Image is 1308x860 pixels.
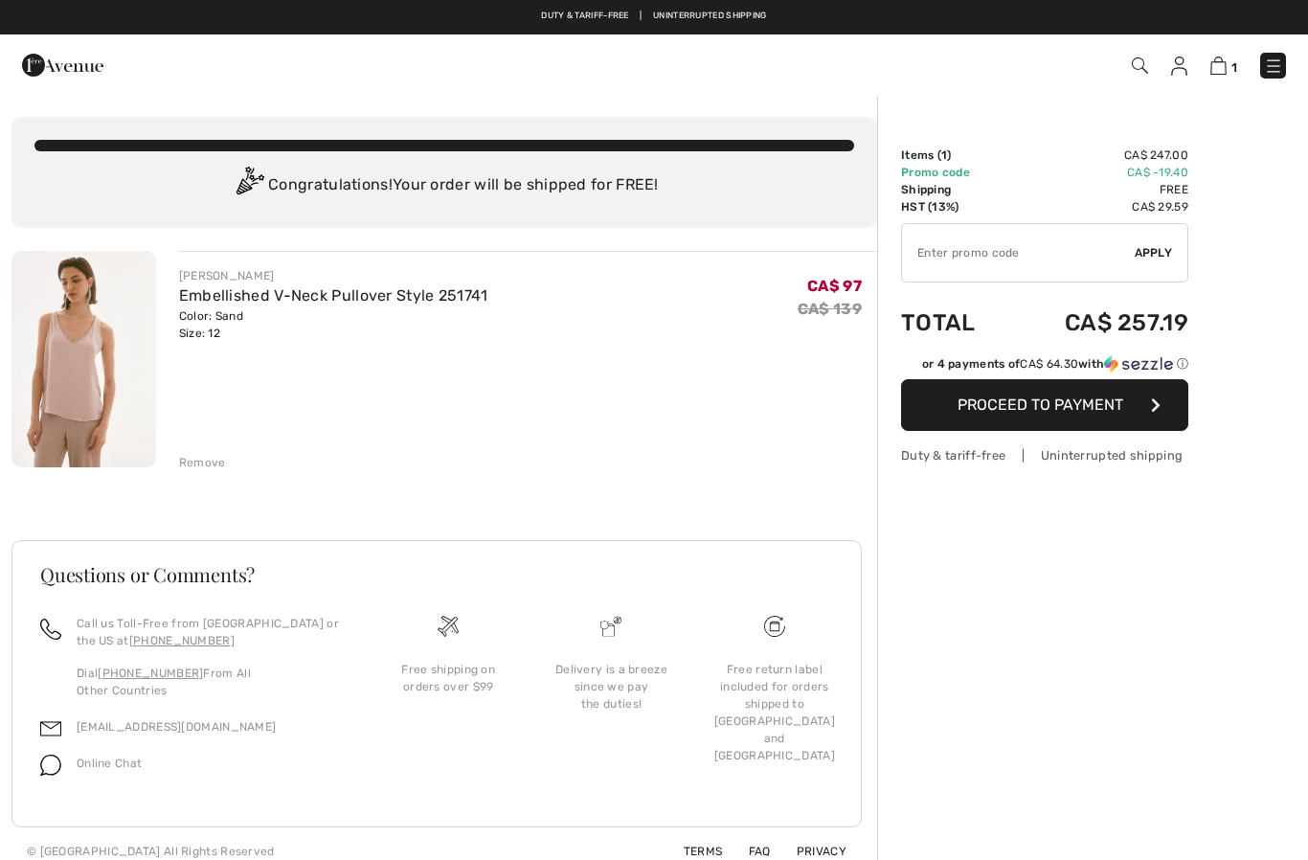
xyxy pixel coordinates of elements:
[958,396,1123,414] span: Proceed to Payment
[1132,57,1148,74] img: Search
[22,55,103,73] a: 1ère Avenue
[798,300,862,318] s: CA$ 139
[129,634,235,647] a: [PHONE_NUMBER]
[764,616,785,637] img: Free shipping on orders over $99
[1264,57,1283,76] img: Menu
[230,167,268,205] img: Congratulation2.svg
[40,619,61,640] img: call
[77,720,276,734] a: [EMAIL_ADDRESS][DOMAIN_NAME]
[901,355,1188,379] div: or 4 payments ofCA$ 64.30withSezzle Click to learn more about Sezzle
[98,667,203,680] a: [PHONE_NUMBER]
[901,164,1009,181] td: Promo code
[774,845,846,858] a: Privacy
[709,661,841,764] div: Free return label included for orders shipped to [GEOGRAPHIC_DATA] and [GEOGRAPHIC_DATA]
[661,845,723,858] a: Terms
[901,147,1009,164] td: Items ( )
[77,665,344,699] p: Dial From All Other Countries
[1009,198,1188,215] td: CA$ 29.59
[11,251,156,467] img: Embellished V-Neck Pullover Style 251741
[34,167,854,205] div: Congratulations! Your order will be shipped for FREE!
[382,661,514,695] div: Free shipping on orders over $99
[726,845,771,858] a: FAQ
[901,379,1188,431] button: Proceed to Payment
[1231,60,1237,75] span: 1
[40,565,833,584] h3: Questions or Comments?
[1009,290,1188,355] td: CA$ 257.19
[901,181,1009,198] td: Shipping
[40,718,61,739] img: email
[1009,147,1188,164] td: CA$ 247.00
[901,290,1009,355] td: Total
[941,148,947,162] span: 1
[1171,57,1187,76] img: My Info
[1104,355,1173,373] img: Sezzle
[1009,164,1188,181] td: CA$ -19.40
[1020,357,1078,371] span: CA$ 64.30
[922,355,1188,373] div: or 4 payments of with
[1009,181,1188,198] td: Free
[1210,57,1227,75] img: Shopping Bag
[438,616,459,637] img: Free shipping on orders over $99
[902,224,1135,282] input: Promo code
[179,286,488,305] a: Embellished V-Neck Pullover Style 251741
[179,267,488,284] div: [PERSON_NAME]
[901,446,1188,464] div: Duty & tariff-free | Uninterrupted shipping
[40,755,61,776] img: chat
[901,198,1009,215] td: HST (13%)
[77,615,344,649] p: Call us Toll-Free from [GEOGRAPHIC_DATA] or the US at
[1135,244,1173,261] span: Apply
[22,46,103,84] img: 1ère Avenue
[1210,54,1237,77] a: 1
[179,454,226,471] div: Remove
[27,843,275,860] div: © [GEOGRAPHIC_DATA] All Rights Reserved
[600,616,621,637] img: Delivery is a breeze since we pay the duties!
[545,661,677,713] div: Delivery is a breeze since we pay the duties!
[77,757,142,770] span: Online Chat
[807,277,862,295] span: CA$ 97
[179,307,488,342] div: Color: Sand Size: 12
